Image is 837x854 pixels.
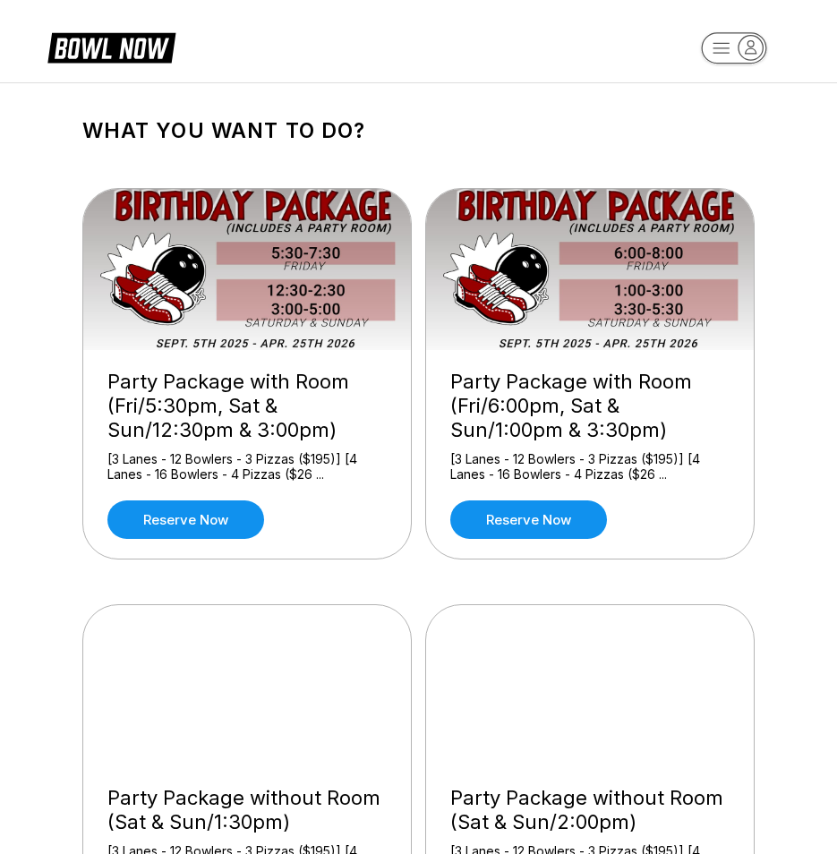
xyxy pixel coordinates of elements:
div: Party Package without Room (Sat & Sun/1:30pm) [107,786,387,834]
img: Party Package with Room (Fri/6:00pm, Sat & Sun/1:00pm & 3:30pm) [426,189,756,350]
img: Party Package without Room (Sat & Sun/2:00pm) [426,605,756,766]
div: [3 Lanes - 12 Bowlers - 3 Pizzas ($195)] [4 Lanes - 16 Bowlers - 4 Pizzas ($26 ... [107,451,387,483]
div: Party Package without Room (Sat & Sun/2:00pm) [450,786,730,834]
a: Reserve now [107,500,264,539]
div: Party Package with Room (Fri/5:30pm, Sat & Sun/12:30pm & 3:00pm) [107,370,387,442]
h1: What you want to do? [82,118,756,143]
a: Reserve now [450,500,607,539]
img: Party Package without Room (Sat & Sun/1:30pm) [83,605,413,766]
div: Party Package with Room (Fri/6:00pm, Sat & Sun/1:00pm & 3:30pm) [450,370,730,442]
img: Party Package with Room (Fri/5:30pm, Sat & Sun/12:30pm & 3:00pm) [83,189,413,350]
div: [3 Lanes - 12 Bowlers - 3 Pizzas ($195)] [4 Lanes - 16 Bowlers - 4 Pizzas ($26 ... [450,451,730,483]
